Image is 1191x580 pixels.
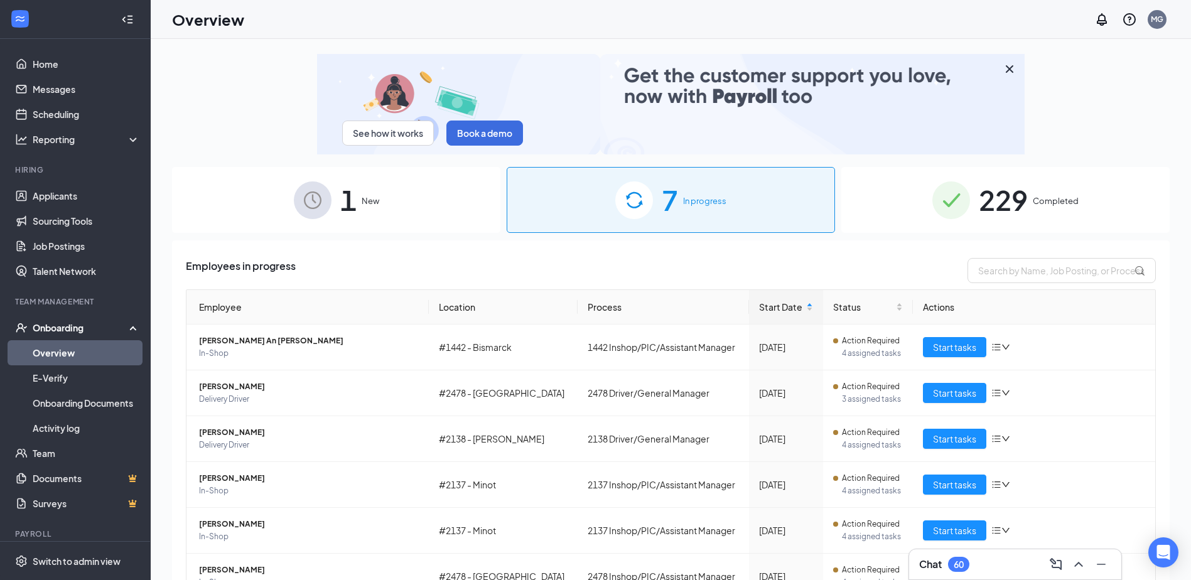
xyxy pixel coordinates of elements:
svg: Settings [15,555,28,567]
span: [PERSON_NAME] An [PERSON_NAME] [199,335,419,347]
button: ChevronUp [1069,554,1089,574]
span: [PERSON_NAME] [199,380,419,393]
svg: UserCheck [15,321,28,334]
span: In-Shop [199,530,419,543]
span: 4 assigned tasks [842,347,903,360]
span: 7 [662,178,678,222]
span: Start tasks [933,478,976,491]
span: [PERSON_NAME] [199,564,419,576]
span: Action Required [842,335,900,347]
a: SurveysCrown [33,491,140,516]
span: [PERSON_NAME] [199,518,419,530]
span: 229 [979,178,1028,222]
span: Start tasks [933,524,976,537]
span: bars [991,525,1001,535]
h1: Overview [172,9,244,30]
span: Delivery Driver [199,393,419,405]
svg: Collapse [121,13,134,26]
div: Team Management [15,296,137,307]
a: Overview [33,340,140,365]
span: 1 [340,178,357,222]
a: Messages [33,77,140,102]
div: [DATE] [759,386,814,400]
th: Employee [186,290,429,325]
td: 1442 Inshop/PIC/Assistant Manager [578,325,749,370]
span: In progress [683,195,726,207]
td: #2137 - Minot [429,508,578,554]
span: down [1001,389,1010,397]
th: Process [578,290,749,325]
td: 2137 Inshop/PIC/Assistant Manager [578,508,749,554]
svg: Cross [1002,62,1017,77]
span: Delivery Driver [199,439,419,451]
span: Start Date [759,300,804,314]
span: down [1001,434,1010,443]
span: bars [991,480,1001,490]
button: Start tasks [923,520,986,540]
button: Book a demo [446,121,523,146]
span: Status [833,300,893,314]
a: Onboarding Documents [33,390,140,416]
span: Action Required [842,426,900,439]
a: Applicants [33,183,140,208]
a: Job Postings [33,234,140,259]
span: [PERSON_NAME] [199,426,419,439]
th: Actions [913,290,1155,325]
div: [DATE] [759,478,814,491]
span: New [362,195,379,207]
svg: Analysis [15,133,28,146]
svg: ComposeMessage [1048,557,1064,572]
a: Activity log [33,416,140,441]
span: 4 assigned tasks [842,439,903,451]
a: Team [33,441,140,466]
span: In-Shop [199,485,419,497]
button: ComposeMessage [1046,554,1066,574]
span: Start tasks [933,386,976,400]
span: Action Required [842,564,900,576]
button: Start tasks [923,475,986,495]
svg: ChevronUp [1071,557,1086,572]
span: Action Required [842,380,900,393]
th: Location [429,290,578,325]
td: 2138 Driver/General Manager [578,416,749,462]
input: Search by Name, Job Posting, or Process [967,258,1156,283]
td: #2138 - [PERSON_NAME] [429,416,578,462]
span: [PERSON_NAME] [199,472,419,485]
span: Action Required [842,472,900,485]
img: payroll-small.gif [317,54,1025,154]
div: 60 [954,559,964,570]
span: bars [991,342,1001,352]
span: 3 assigned tasks [842,393,903,405]
div: Open Intercom Messenger [1148,537,1178,567]
a: DocumentsCrown [33,466,140,491]
th: Status [823,290,913,325]
a: Scheduling [33,102,140,127]
div: [DATE] [759,524,814,537]
td: #1442 - Bismarck [429,325,578,370]
span: down [1001,343,1010,352]
span: Completed [1033,195,1079,207]
div: MG [1151,14,1163,24]
span: Start tasks [933,340,976,354]
a: Home [33,51,140,77]
button: Start tasks [923,383,986,403]
div: Reporting [33,133,141,146]
td: 2137 Inshop/PIC/Assistant Manager [578,462,749,508]
div: [DATE] [759,432,814,446]
span: Start tasks [933,432,976,446]
div: Onboarding [33,321,129,334]
td: 2478 Driver/General Manager [578,370,749,416]
button: Start tasks [923,337,986,357]
svg: QuestionInfo [1122,12,1137,27]
a: Talent Network [33,259,140,284]
span: down [1001,526,1010,535]
svg: WorkstreamLogo [14,13,26,25]
span: 4 assigned tasks [842,530,903,543]
span: In-Shop [199,347,419,360]
td: #2478 - [GEOGRAPHIC_DATA] [429,370,578,416]
div: Switch to admin view [33,555,121,567]
span: bars [991,434,1001,444]
div: [DATE] [759,340,814,354]
span: Action Required [842,518,900,530]
a: Sourcing Tools [33,208,140,234]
